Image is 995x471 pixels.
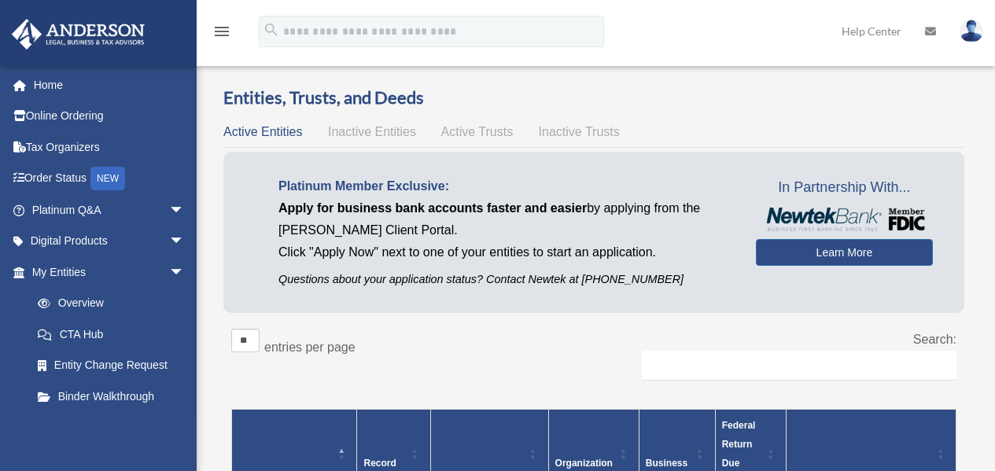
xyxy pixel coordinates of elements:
p: Click "Apply Now" next to one of your entities to start an application. [278,241,732,263]
a: Platinum Q&Aarrow_drop_down [11,194,208,226]
label: entries per page [264,340,356,354]
label: Search: [913,333,956,346]
a: My Entitiesarrow_drop_down [11,256,201,288]
span: Apply for business bank accounts faster and easier [278,201,587,215]
a: Home [11,69,208,101]
a: Learn More [756,239,933,266]
a: Order StatusNEW [11,163,208,195]
a: CTA Hub [22,318,201,350]
h3: Entities, Trusts, and Deeds [223,86,964,110]
img: Anderson Advisors Platinum Portal [7,19,149,50]
span: Active Trusts [441,125,514,138]
a: menu [212,28,231,41]
p: Platinum Member Exclusive: [278,175,732,197]
div: NEW [90,167,125,190]
a: Online Ordering [11,101,208,132]
span: Inactive Entities [328,125,416,138]
i: menu [212,22,231,41]
a: My Blueprint [22,412,201,443]
span: arrow_drop_down [169,226,201,258]
a: Digital Productsarrow_drop_down [11,226,208,257]
p: by applying from the [PERSON_NAME] Client Portal. [278,197,732,241]
span: arrow_drop_down [169,256,201,289]
span: arrow_drop_down [169,194,201,226]
i: search [263,21,280,39]
a: Tax Organizers [11,131,208,163]
a: Binder Walkthrough [22,381,201,412]
span: Active Entities [223,125,302,138]
img: User Pic [960,20,983,42]
span: Inactive Trusts [539,125,620,138]
span: In Partnership With... [756,175,933,201]
a: Entity Change Request [22,350,201,381]
p: Questions about your application status? Contact Newtek at [PHONE_NUMBER] [278,270,732,289]
a: Overview [22,288,193,319]
img: NewtekBankLogoSM.png [764,208,925,231]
